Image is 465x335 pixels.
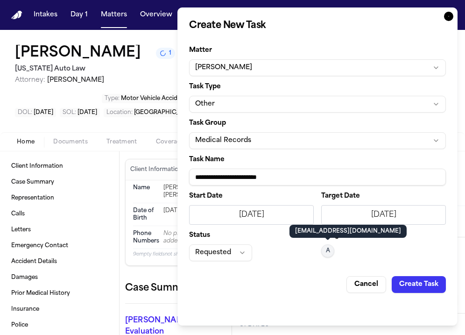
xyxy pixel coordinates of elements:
div: [DATE] [195,209,308,221]
label: Target Date [321,193,446,200]
span: A [326,247,330,255]
label: Task Type [189,84,446,90]
label: Matter [189,47,446,54]
button: A [321,244,334,257]
button: Requested [189,244,252,261]
label: Task Group [189,120,446,127]
div: [DATE] [327,209,440,221]
span: Task Name [189,156,225,163]
button: [PERSON_NAME] [189,59,446,76]
button: [DATE] [321,205,446,225]
label: Start Date [189,193,314,200]
label: Status [189,232,314,239]
p: [EMAIL_ADDRESS][DOMAIN_NAME] [295,228,401,235]
button: Medical Records [189,132,446,149]
button: Other [189,96,446,113]
h2: Create New Task [189,19,446,32]
button: Cancel [346,276,386,293]
button: Create Task [392,276,446,293]
button: [DATE] [189,205,314,225]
